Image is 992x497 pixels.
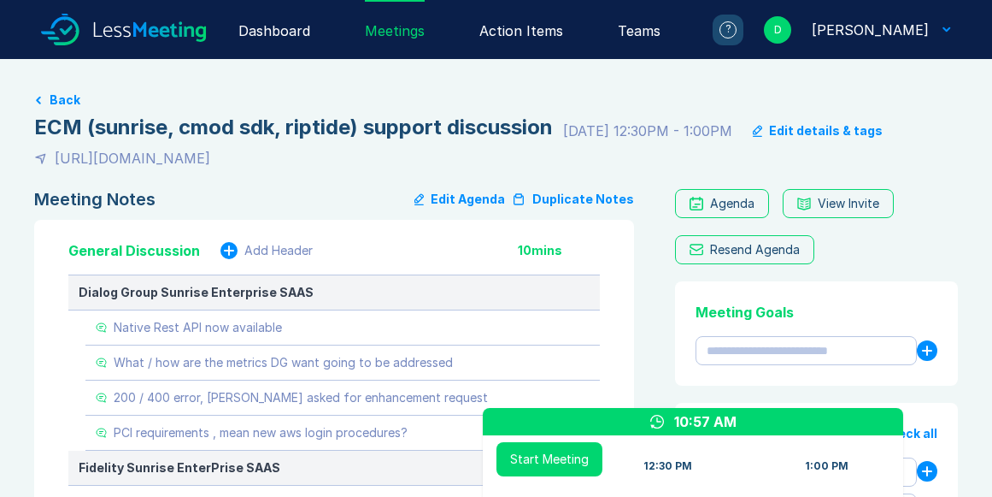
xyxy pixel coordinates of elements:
div: 1:00 PM [805,459,848,473]
button: Start Meeting [496,442,602,476]
a: Back [34,93,958,107]
div: Add Header [244,244,313,257]
div: Resend Agenda [710,243,800,257]
button: Resend Agenda [675,235,814,264]
div: Fidelity Sunrise EnterPrise SAAS [79,461,590,475]
button: Edit Agenda [414,189,505,210]
div: Agenda [710,197,754,210]
a: Agenda [675,189,769,218]
div: ? [719,21,737,38]
div: [URL][DOMAIN_NAME] [55,148,210,169]
div: 10:57 AM [674,411,737,432]
div: Edit details & tags [769,124,883,138]
a: ? [692,15,743,45]
div: Meeting Notes [34,189,156,210]
div: 10 mins [518,244,600,257]
div: 12:30 PM [643,459,692,473]
div: ECM (sunrise, cmod sdk, riptide) support discussion [34,114,553,141]
button: View Invite [783,189,894,218]
div: Meeting Goals [696,302,937,322]
div: View Invite [818,197,879,210]
div: PCI requirements , mean new aws login procedures? [114,426,408,440]
div: Native Rest API now available [114,321,282,334]
div: General Discussion [68,240,200,261]
div: What / how are the metrics DG want going to be addressed [114,356,453,370]
button: Edit details & tags [753,124,883,138]
div: [DATE] 12:30PM - 1:00PM [563,121,732,141]
div: David Fox [812,20,929,40]
button: Duplicate Notes [512,189,634,210]
button: Back [50,93,80,107]
button: Add Header [220,242,313,259]
div: Dialog Group Sunrise Enterprise SAAS [79,286,590,299]
div: D [764,16,791,44]
div: 200 / 400 error, [PERSON_NAME] asked for enhancement request [114,391,488,405]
